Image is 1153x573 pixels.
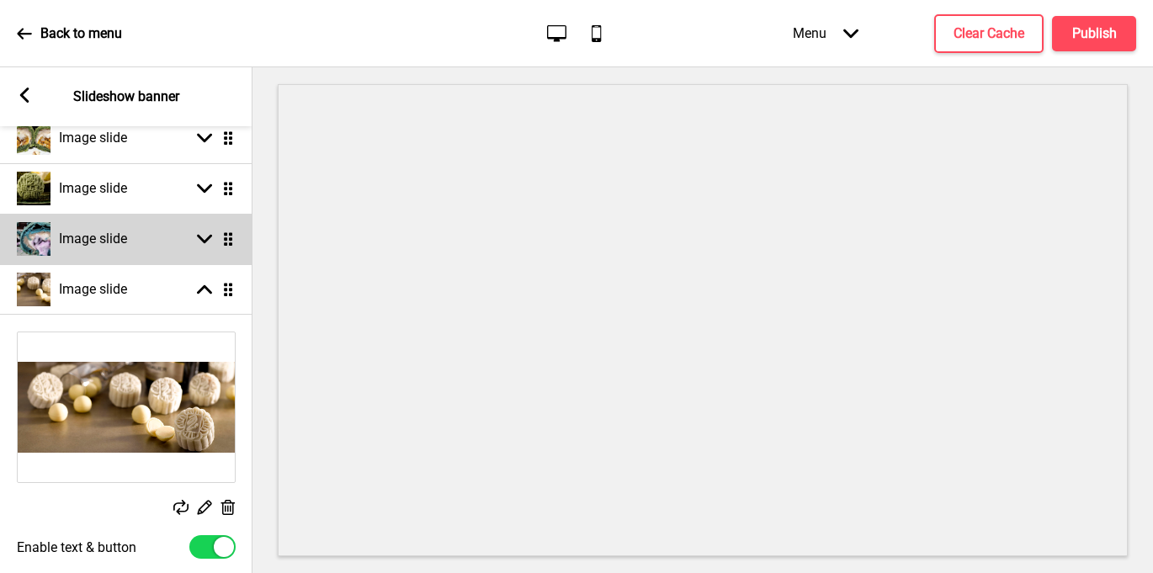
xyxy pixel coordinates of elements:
[776,8,875,58] div: Menu
[17,11,122,56] a: Back to menu
[954,24,1024,43] h4: Clear Cache
[1072,24,1117,43] h4: Publish
[40,24,122,43] p: Back to menu
[59,230,127,248] h4: Image slide
[18,332,235,482] img: Image
[59,280,127,299] h4: Image slide
[934,14,1044,53] button: Clear Cache
[17,539,136,555] label: Enable text & button
[73,88,179,106] p: Slideshow banner
[1052,16,1136,51] button: Publish
[59,179,127,198] h4: Image slide
[59,129,127,147] h4: Image slide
